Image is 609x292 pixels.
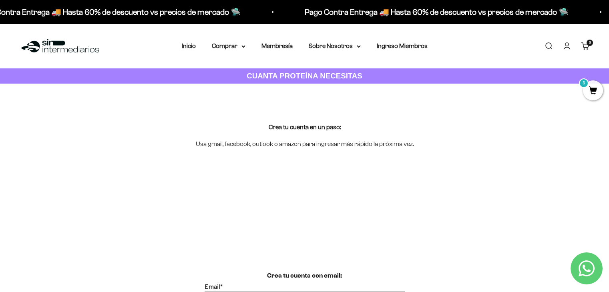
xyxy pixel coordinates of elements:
h1: Crea tu cuenta con email: [267,271,342,281]
iframe: Social Login Buttons [19,191,590,232]
label: Email [205,282,223,290]
a: Membresía [261,42,293,49]
p: Pago Contra Entrega 🚚 Hasta 60% de descuento vs precios de mercado 🛸 [304,6,568,18]
mark: 3 [579,78,589,88]
a: Ingreso Miembros [377,42,428,49]
a: 3 [583,87,603,96]
p: Crea tu cuenta en un paso: [269,122,341,132]
strong: CUANTA PROTEÍNA NECESITAS [247,72,362,80]
summary: Sobre Nosotros [309,41,361,51]
span: 3 [589,41,591,45]
p: Usa gmail, facebook, outlook o amazon para ingresar más rápido la próxima vez. [196,139,414,149]
a: Inicio [182,42,196,49]
summary: Comprar [212,41,245,51]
